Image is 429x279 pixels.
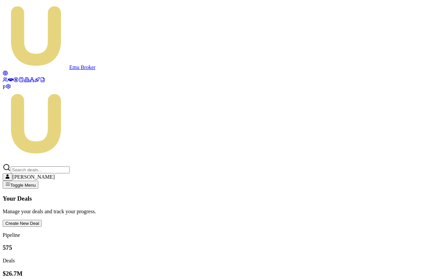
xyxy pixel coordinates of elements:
[3,270,426,277] h3: $26.7M
[3,3,69,69] img: emu-icon-u.png
[3,64,96,70] a: Emu Broker
[3,84,6,90] span: P
[3,232,426,238] p: Pipeline
[3,195,426,202] h3: Your Deals
[3,181,38,189] button: Toggle Menu
[3,90,69,157] img: Emu Money
[12,174,55,180] span: [PERSON_NAME]
[3,209,426,215] p: Manage your deals and track your progress.
[10,183,36,188] span: Toggle Menu
[3,220,42,227] button: Create New Deal
[3,244,426,251] h3: 575
[3,220,42,226] a: Create New Deal
[3,258,426,264] div: Deals
[11,166,70,173] input: Search deals
[69,64,96,70] span: Emu Broker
